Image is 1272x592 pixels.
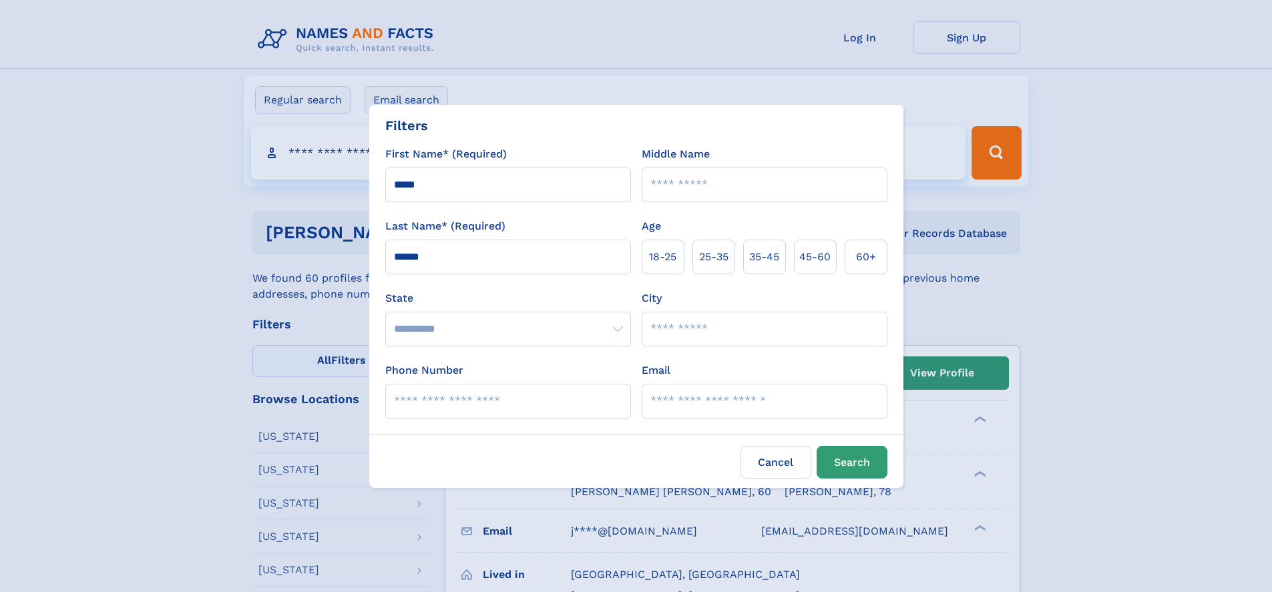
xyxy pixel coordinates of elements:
span: 60+ [856,249,876,265]
label: Email [642,362,670,378]
span: 25‑35 [699,249,728,265]
label: Last Name* (Required) [385,218,505,234]
label: Cancel [740,446,811,479]
label: Phone Number [385,362,463,378]
label: City [642,290,662,306]
label: First Name* (Required) [385,146,507,162]
button: Search [817,446,887,479]
div: Filters [385,115,428,135]
label: State [385,290,631,306]
label: Age [642,218,661,234]
span: 18‑25 [649,249,676,265]
span: 45‑60 [799,249,831,265]
span: 35‑45 [749,249,779,265]
label: Middle Name [642,146,710,162]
